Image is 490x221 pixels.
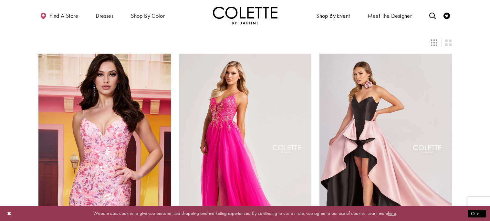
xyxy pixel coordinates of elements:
[368,13,412,19] span: Meet the designer
[49,13,78,19] span: Find a store
[468,209,486,217] button: Submit Dialog
[35,36,456,50] div: Layout Controls
[316,13,350,19] span: Shop By Event
[4,208,15,219] button: Close Dialog
[366,6,414,24] a: Meet the designer
[213,6,277,24] img: Colette by Daphne
[213,6,277,24] a: Visit Home Page
[428,6,437,24] a: Toggle search
[38,6,80,24] a: Find a store
[47,209,443,218] p: Website uses cookies to give you personalized shopping and marketing experiences. By continuing t...
[96,13,113,19] span: Dresses
[131,13,165,19] span: Shop by color
[445,39,452,46] span: Switch layout to 2 columns
[388,210,396,216] a: here
[315,6,351,24] span: Shop By Event
[400,26,439,32] span: 44 items
[94,6,115,24] span: Dresses
[442,6,452,24] a: Check Wishlist
[129,6,166,24] span: Shop by color
[431,39,437,46] span: Switch layout to 3 columns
